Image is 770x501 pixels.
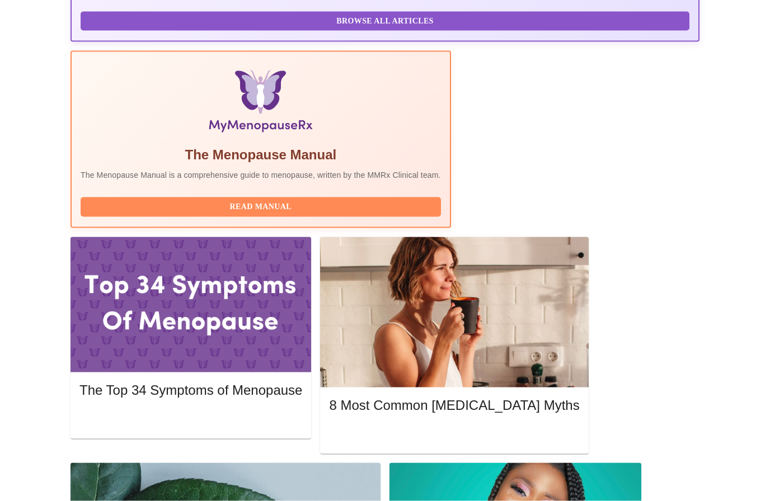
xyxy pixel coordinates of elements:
[81,12,689,31] button: Browse All Articles
[81,169,441,181] p: The Menopause Manual is a comprehensive guide to menopause, written by the MMRx Clinical team.
[79,409,302,429] button: Read More
[91,412,291,426] span: Read More
[81,146,441,164] h5: The Menopause Manual
[340,428,568,442] span: Read More
[329,428,582,438] a: Read More
[81,201,444,211] a: Read Manual
[79,413,305,423] a: Read More
[138,70,383,137] img: Menopause Manual
[92,15,678,29] span: Browse All Articles
[79,381,302,399] h5: The Top 34 Symptoms of Menopause
[92,200,430,214] span: Read Manual
[329,396,579,414] h5: 8 Most Common [MEDICAL_DATA] Myths
[81,197,441,217] button: Read Manual
[81,15,692,25] a: Browse All Articles
[329,425,579,445] button: Read More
